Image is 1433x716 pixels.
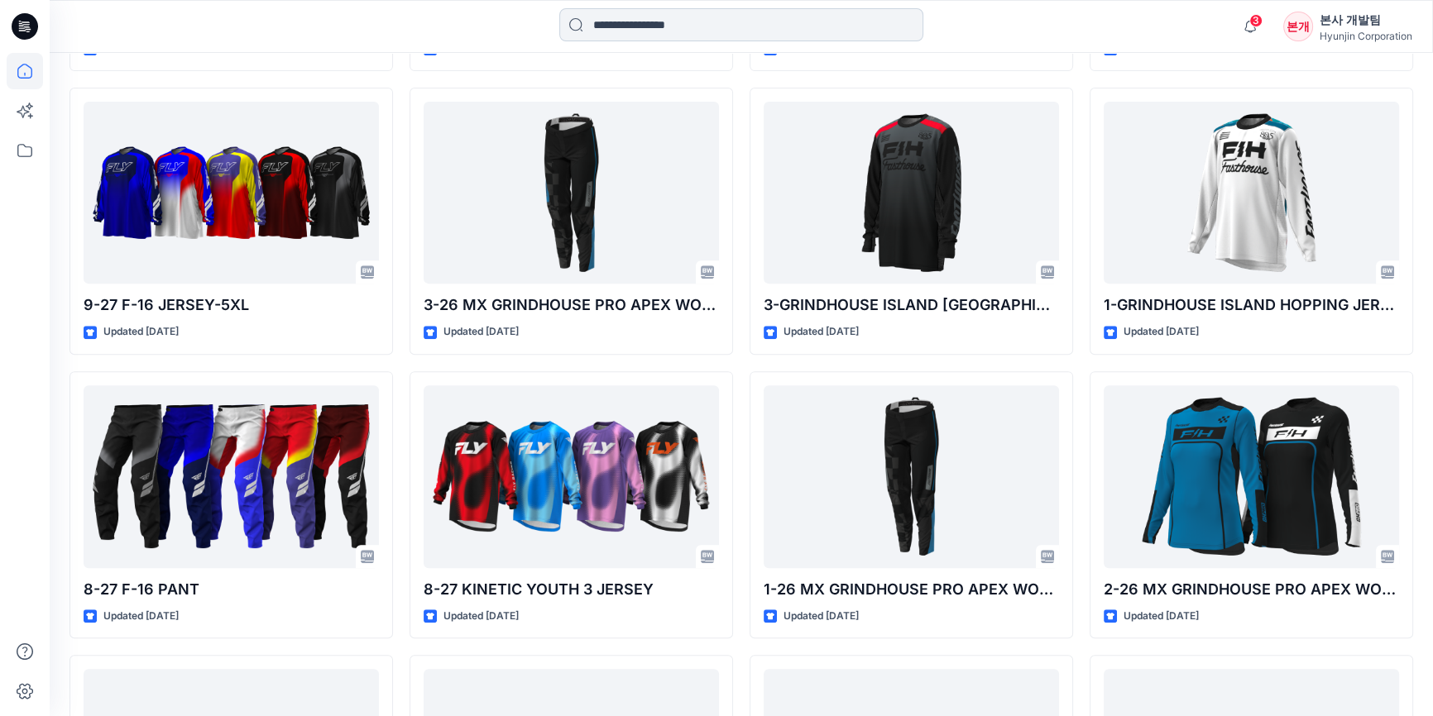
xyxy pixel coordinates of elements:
[84,294,379,317] p: 9-27 F-16 JERSEY-5XL
[1124,608,1199,625] p: Updated [DATE]
[764,578,1059,601] p: 1-26 MX GRINDHOUSE PRO APEX WOMEN PANTS
[1104,102,1399,284] a: 1-GRINDHOUSE ISLAND HOPPING JERSEY YOUTH
[84,102,379,284] a: 9-27 F-16 JERSEY-5XL
[443,323,519,341] p: Updated [DATE]
[103,323,179,341] p: Updated [DATE]
[1104,385,1399,568] a: 2-26 MX GRINDHOUSE PRO APEX WOMEN JERSEY
[424,385,719,568] a: 8-27 KINETIC YOUTH 3 JERSEY
[1320,10,1412,30] div: 본사 개발팀
[784,323,859,341] p: Updated [DATE]
[424,102,719,284] a: 3-26 MX GRINDHOUSE PRO APEX WOMEN PANTS
[424,578,719,601] p: 8-27 KINETIC YOUTH 3 JERSEY
[443,608,519,625] p: Updated [DATE]
[764,385,1059,568] a: 1-26 MX GRINDHOUSE PRO APEX WOMEN PANTS
[103,608,179,625] p: Updated [DATE]
[84,578,379,601] p: 8-27 F-16 PANT
[1104,294,1399,317] p: 1-GRINDHOUSE ISLAND HOPPING JERSEY YOUTH
[1249,14,1263,27] span: 3
[1320,30,1412,42] div: Hyunjin Corporation
[1104,578,1399,601] p: 2-26 MX GRINDHOUSE PRO APEX WOMEN JERSEY
[1124,323,1199,341] p: Updated [DATE]
[764,294,1059,317] p: 3-GRINDHOUSE ISLAND [GEOGRAPHIC_DATA]
[1283,12,1313,41] div: 본개
[784,608,859,625] p: Updated [DATE]
[764,102,1059,284] a: 3-GRINDHOUSE ISLAND HOPPING JERSEY
[84,385,379,568] a: 8-27 F-16 PANT
[424,294,719,317] p: 3-26 MX GRINDHOUSE PRO APEX WOMEN PANTS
